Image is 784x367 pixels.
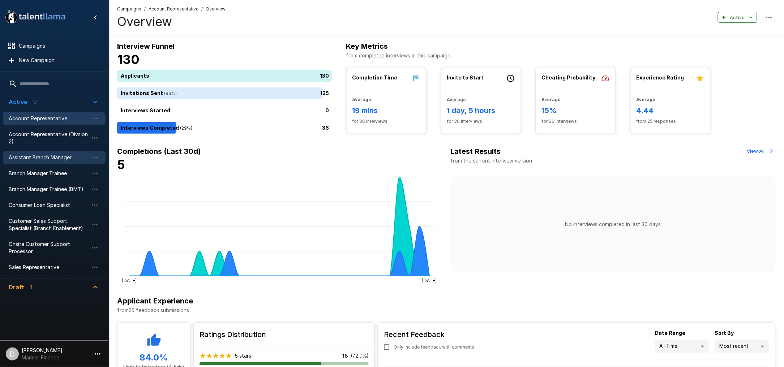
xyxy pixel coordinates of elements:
span: / [201,5,203,13]
b: Date Range [655,330,686,336]
b: Completions (Last 30d) [117,147,201,156]
button: Active [718,12,757,23]
h6: 4.44 [637,105,704,116]
h6: Ratings Distribution [200,329,369,340]
b: Key Metrics [346,42,388,51]
span: for 36 interviews [352,118,420,125]
b: Experience Rating [637,74,684,81]
div: All Time [655,340,709,353]
tspan: [DATE] [422,277,437,283]
b: Interview Funnel [117,42,175,51]
p: No interviews completed in last 30 days [565,221,661,228]
h4: Overview [117,14,226,29]
span: Overview [206,5,226,13]
u: Campaigns [117,6,141,12]
p: 5 stars [235,352,251,359]
b: 5 [117,157,125,172]
b: 130 [117,52,140,67]
span: Account Representative [149,5,198,13]
b: Sort By [715,330,734,336]
h6: 1 day, 5 hours [447,105,515,116]
b: Average [352,97,372,102]
p: ( 72.0 %) [351,352,369,359]
p: 0 [326,107,329,115]
b: Average [542,97,561,102]
h5: 84.0 % [123,352,184,363]
p: from 25 feedback submissions [117,307,775,314]
p: from the current interview version [451,157,532,164]
b: Average [637,97,656,102]
span: for 36 interviews [542,118,610,125]
h6: Recent Feedback [384,329,480,340]
b: Cheating Probability [542,74,596,81]
p: 130 [320,72,329,80]
p: 36 [322,124,329,132]
b: Average [447,97,466,102]
b: Latest Results [451,147,501,156]
button: View All [745,146,775,157]
b: Applicant Experience [117,297,193,305]
p: 18 [342,352,348,359]
tspan: [DATE] [122,277,137,283]
b: Completion Time [352,74,398,81]
span: from 25 responses [637,118,704,125]
span: for 36 interviews [447,118,515,125]
span: Only include feedback with comments [394,344,474,351]
b: Invite to Start [447,74,484,81]
h6: 19 mins [352,105,420,116]
p: 125 [321,90,329,97]
span: / [144,5,146,13]
div: Most recent [715,340,769,353]
p: from completed interviews in this campaign [346,52,775,59]
h6: 15% [542,105,610,116]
